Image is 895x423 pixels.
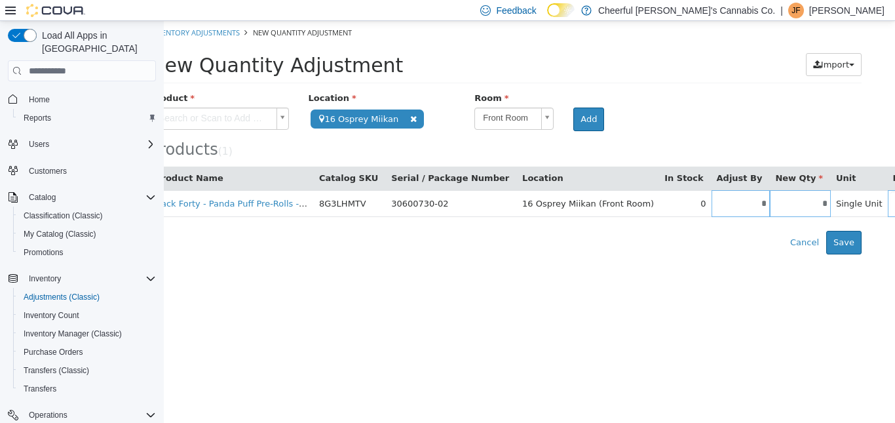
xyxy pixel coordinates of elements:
span: Inventory Count [18,308,156,323]
span: Users [29,139,49,150]
span: Catalog [29,192,56,203]
a: Transfers [18,381,62,397]
button: Promotions [13,243,161,262]
td: 30600730-02 [222,169,353,196]
p: [PERSON_NAME] [809,3,885,18]
button: Catalog [3,188,161,207]
a: Adjustments (Classic) [18,289,105,305]
button: Catalog [24,190,61,205]
span: Reason Code [729,152,798,162]
td: 0 [495,169,547,196]
span: Inventory [24,271,156,287]
button: My Catalog (Classic) [13,225,161,243]
button: Inventory [3,270,161,288]
a: Inventory Count [18,308,85,323]
span: Transfers (Classic) [24,365,89,376]
span: Single Unit [672,178,719,188]
button: Customers [3,161,161,180]
span: Operations [29,410,67,420]
span: Inventory Manager (Classic) [18,326,156,342]
div: Jason Fitzpatrick [788,3,804,18]
button: Adjust By [553,151,601,164]
button: Inventory Count [13,306,161,325]
button: Cancel [619,210,662,233]
p: Cheerful [PERSON_NAME]'s Cannabis Co. [598,3,775,18]
button: Users [24,136,54,152]
span: Home [24,91,156,107]
span: Reports [18,110,156,126]
span: Classification (Classic) [18,208,156,224]
span: Transfers [24,384,56,394]
td: 8G3LHMTV [150,169,222,196]
a: Transfers (Classic) [18,363,94,378]
span: Dark Mode [547,17,548,18]
span: Customers [24,163,156,179]
a: Store Inventory Audit [727,171,833,195]
button: Operations [24,407,73,423]
button: Add [409,87,440,110]
button: Inventory [24,271,66,287]
button: Catalog SKU [155,151,217,164]
a: Inventory Manager (Classic) [18,326,127,342]
a: Front Room [311,87,390,109]
span: Feedback [496,4,536,17]
span: Reports [24,113,51,123]
span: Customers [29,166,67,176]
button: Adjustments (Classic) [13,288,161,306]
span: Transfers (Classic) [18,363,156,378]
input: Dark Mode [547,3,575,17]
span: Users [24,136,156,152]
span: My Catalog (Classic) [24,229,96,239]
span: Catalog [24,190,156,205]
a: Customers [24,163,72,179]
span: 16 Osprey Miikan [147,89,260,108]
span: Home [29,94,50,105]
img: Cova [26,4,85,17]
button: Reports [13,109,161,127]
span: Operations [24,407,156,423]
button: Location [358,151,402,164]
button: Purchase Orders [13,343,161,361]
a: Purchase Orders [18,344,88,360]
span: Load All Apps in [GEOGRAPHIC_DATA] [37,29,156,55]
button: Import [642,32,698,56]
button: Unit [672,151,695,164]
span: Promotions [24,247,64,258]
span: Inventory [29,273,61,284]
a: Home [24,92,55,108]
span: 16 Osprey Miikan (Front Room) [358,178,490,188]
span: 1 [58,125,65,136]
button: Users [3,135,161,153]
span: Classification (Classic) [24,211,103,221]
span: My Catalog (Classic) [18,226,156,242]
a: Promotions [18,245,69,260]
button: Classification (Classic) [13,207,161,225]
button: Save [662,210,698,233]
button: Inventory Manager (Classic) [13,325,161,343]
span: Promotions [18,245,156,260]
span: Inventory Count [24,310,79,321]
button: In Stock [501,151,542,164]
span: Purchase Orders [18,344,156,360]
span: Store Inventory Audit [727,171,816,197]
span: Front Room [311,87,372,108]
span: Location [145,72,193,82]
a: Reports [18,110,56,126]
a: My Catalog (Classic) [18,226,102,242]
span: Room [311,72,345,82]
button: Home [3,89,161,108]
span: Import [657,39,685,49]
a: Classification (Classic) [18,208,108,224]
button: Transfers [13,380,161,398]
small: ( ) [54,125,69,136]
span: New Quantity Adjustment [89,7,188,16]
span: Transfers [18,381,156,397]
span: Adjustments (Classic) [24,292,100,302]
span: Purchase Orders [24,347,83,357]
span: Adjustments (Classic) [18,289,156,305]
p: | [780,3,783,18]
button: Serial / Package Number [227,151,348,164]
span: New Qty [611,152,659,162]
span: JF [791,3,800,18]
span: Inventory Manager (Classic) [24,329,122,339]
